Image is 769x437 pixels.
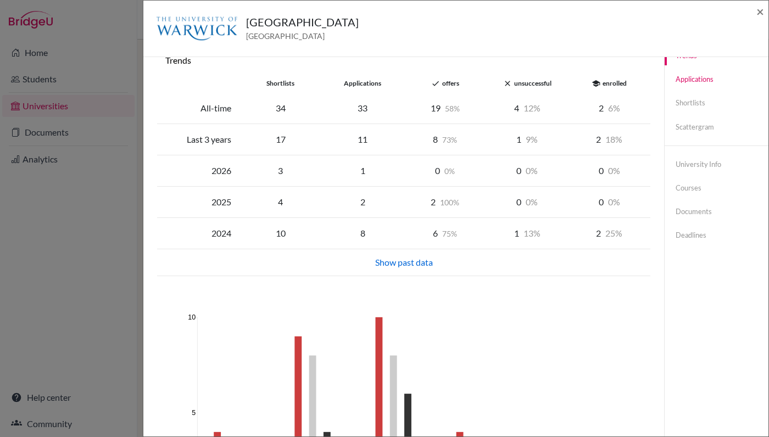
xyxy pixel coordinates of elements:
span: unsuccessful [514,79,551,87]
h6: Trends [165,55,642,65]
div: shortlists [239,79,322,88]
div: 19 [404,102,486,115]
div: 3 [239,164,322,177]
div: 0 [486,164,569,177]
div: 11 [321,133,404,146]
div: 2 [569,133,651,146]
span: offers [442,79,459,87]
span: [GEOGRAPHIC_DATA] [246,30,359,42]
span: 58 [445,104,460,113]
div: 8 [404,133,486,146]
span: 75 [442,229,457,238]
div: 2 [321,195,404,209]
a: Courses [665,178,768,198]
div: 0 [404,164,486,177]
div: 1 [486,227,569,240]
div: 17 [239,133,322,146]
div: All-time [157,102,239,115]
span: 9 [526,134,538,144]
div: 33 [321,102,404,115]
span: 25 [605,228,622,238]
div: 0 [569,164,651,177]
div: 8 [321,227,404,240]
a: University info [665,155,768,174]
div: 10 [239,227,322,240]
div: 0 [569,195,651,209]
div: 1 [486,133,569,146]
i: school [592,79,600,88]
span: 0 [608,165,620,176]
div: 34 [239,102,322,115]
span: 6 [608,103,620,113]
a: Applications [665,70,768,89]
span: 13 [523,228,540,238]
span: × [756,3,764,19]
a: Documents [665,202,768,221]
h5: [GEOGRAPHIC_DATA] [246,14,359,30]
div: 2026 [157,164,239,177]
span: 73 [442,135,457,144]
span: 100 [440,198,459,207]
a: Scattergram [665,117,768,137]
div: Show past data [164,256,644,269]
div: 2 [569,227,651,240]
span: 18 [605,134,622,144]
span: 0 [608,197,620,207]
text: 5 [192,410,196,417]
div: 1 [321,164,404,177]
span: enrolled [603,79,627,87]
a: Deadlines [665,226,768,245]
div: 4 [486,102,569,115]
span: 0 [526,197,538,207]
div: Last 3 years [157,133,239,146]
i: close [503,79,512,88]
a: Shortlists [665,93,768,113]
div: 2024 [157,227,239,240]
div: 0 [486,195,569,209]
div: applications [321,79,404,88]
text: 10 [188,313,196,321]
button: Close [756,5,764,18]
i: done [431,79,440,88]
div: 2 [569,102,651,115]
span: 12 [523,103,540,113]
span: 0 [444,166,455,176]
div: 4 [239,195,322,209]
img: gb_w20_doo3zgzr.png [157,14,237,43]
span: 0 [526,165,538,176]
div: 2025 [157,195,239,209]
div: 6 [404,227,486,240]
div: 2 [404,195,486,209]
